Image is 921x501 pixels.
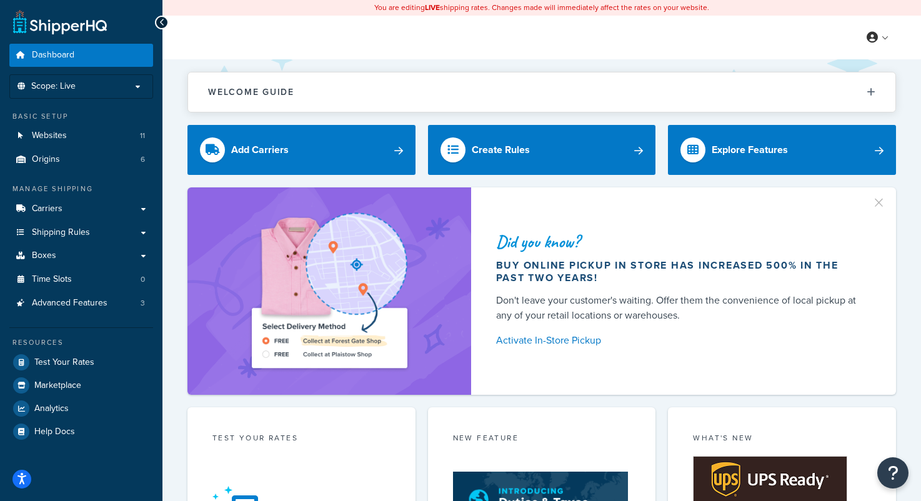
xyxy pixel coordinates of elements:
[141,154,145,165] span: 6
[9,351,153,374] a: Test Your Rates
[34,404,69,414] span: Analytics
[32,227,90,238] span: Shipping Rules
[141,274,145,285] span: 0
[496,259,866,284] div: Buy online pickup in store has increased 500% in the past two years!
[32,274,72,285] span: Time Slots
[231,141,289,159] div: Add Carriers
[453,432,631,447] div: New Feature
[9,268,153,291] a: Time Slots0
[9,197,153,221] a: Carriers
[187,125,416,175] a: Add Carriers
[32,50,74,61] span: Dashboard
[712,141,788,159] div: Explore Features
[9,111,153,122] div: Basic Setup
[208,87,294,97] h2: Welcome Guide
[9,244,153,267] a: Boxes
[9,374,153,397] a: Marketplace
[9,124,153,147] a: Websites11
[496,293,866,323] div: Don't leave your customer's waiting. Offer them the convenience of local pickup at any of your re...
[32,204,62,214] span: Carriers
[9,44,153,67] a: Dashboard
[216,206,442,376] img: ad-shirt-map-b0359fc47e01cab431d101c4b569394f6a03f54285957d908178d52f29eb9668.png
[425,2,440,13] b: LIVE
[9,420,153,443] a: Help Docs
[188,72,895,112] button: Welcome Guide
[9,221,153,244] a: Shipping Rules
[496,233,866,250] div: Did you know?
[32,131,67,141] span: Websites
[212,432,391,447] div: Test your rates
[9,124,153,147] li: Websites
[31,81,76,92] span: Scope: Live
[9,148,153,171] li: Origins
[9,337,153,348] div: Resources
[34,380,81,391] span: Marketplace
[34,427,75,437] span: Help Docs
[32,154,60,165] span: Origins
[428,125,656,175] a: Create Rules
[9,268,153,291] li: Time Slots
[32,250,56,261] span: Boxes
[9,292,153,315] a: Advanced Features3
[140,131,145,141] span: 11
[32,298,107,309] span: Advanced Features
[9,148,153,171] a: Origins6
[668,125,896,175] a: Explore Features
[693,432,871,447] div: What's New
[141,298,145,309] span: 3
[9,184,153,194] div: Manage Shipping
[877,457,909,489] button: Open Resource Center
[472,141,530,159] div: Create Rules
[496,332,866,349] a: Activate In-Store Pickup
[9,292,153,315] li: Advanced Features
[9,397,153,420] a: Analytics
[34,357,94,368] span: Test Your Rates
